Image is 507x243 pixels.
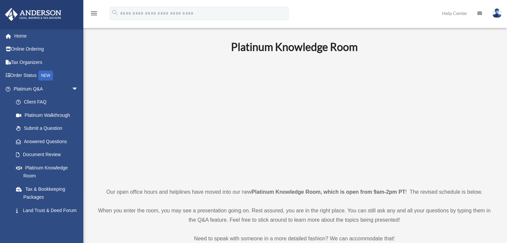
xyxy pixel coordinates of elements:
p: When you enter the room, you may see a presentation going on. Rest assured, you are in the right ... [95,206,494,225]
a: Online Ordering [5,43,88,56]
a: Platinum Knowledge Room [9,161,85,182]
a: Tax Organizers [5,56,88,69]
a: Platinum Q&Aarrow_drop_down [5,82,88,96]
a: Portal Feedback [9,217,88,230]
b: Platinum Knowledge Room [231,40,358,53]
span: arrow_drop_down [72,82,85,96]
i: search [111,9,119,16]
div: NEW [38,71,53,81]
a: Land Trust & Deed Forum [9,204,88,217]
img: User Pic [492,8,502,18]
a: Document Review [9,148,88,161]
iframe: 231110_Toby_KnowledgeRoom [194,63,394,175]
i: menu [90,9,98,17]
p: Our open office hours and helplines have moved into our new ! The revised schedule is below. [95,187,494,197]
strong: Platinum Knowledge Room, which is open from 9am-2pm PT [252,189,405,195]
a: Tax & Bookkeeping Packages [9,182,88,204]
a: menu [90,12,98,17]
a: Home [5,29,88,43]
a: Submit a Question [9,122,88,135]
img: Anderson Advisors Platinum Portal [3,8,63,21]
a: Answered Questions [9,135,88,148]
a: Client FAQ [9,96,88,109]
a: Platinum Walkthrough [9,109,88,122]
a: Order StatusNEW [5,69,88,83]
